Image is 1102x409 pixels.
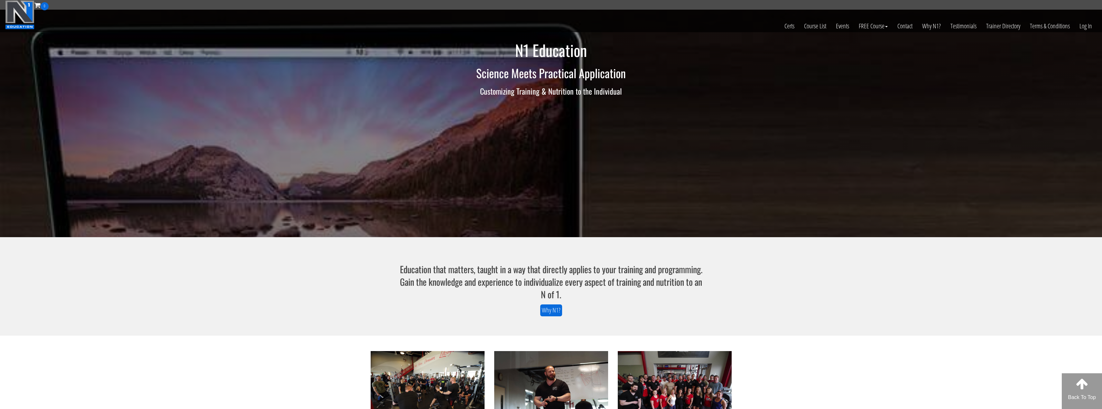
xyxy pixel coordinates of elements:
p: Back To Top [1061,394,1102,401]
h3: Customizing Training & Nutrition to the Individual [363,87,739,95]
a: FREE Course [854,10,893,42]
a: Why N1? [917,10,946,42]
h1: N1 Education [363,42,739,59]
a: Trainer Directory [981,10,1025,42]
a: Why N1? [540,304,562,316]
a: Contact [893,10,917,42]
a: Certs [780,10,799,42]
img: n1-education [5,0,34,29]
span: 0 [41,2,49,10]
h2: Science Meets Practical Application [363,67,739,79]
a: Events [831,10,854,42]
a: Testimonials [946,10,981,42]
a: Log In [1075,10,1097,42]
a: 0 [34,1,49,9]
h3: Education that matters, taught in a way that directly applies to your training and programming. G... [398,263,704,301]
a: Terms & Conditions [1025,10,1075,42]
a: Course List [799,10,831,42]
